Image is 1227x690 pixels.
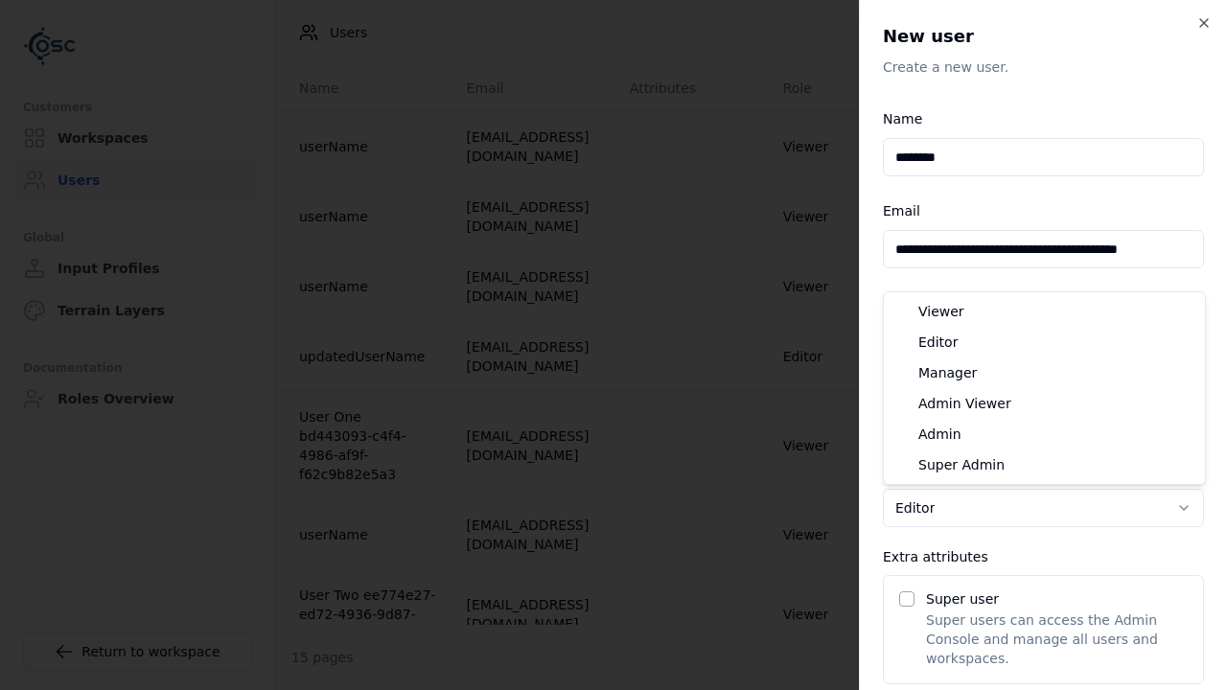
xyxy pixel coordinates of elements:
span: Super Admin [918,455,1005,474]
span: Editor [918,333,958,352]
span: Manager [918,363,977,382]
span: Viewer [918,302,964,321]
span: Admin Viewer [918,394,1011,413]
span: Admin [918,425,961,444]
